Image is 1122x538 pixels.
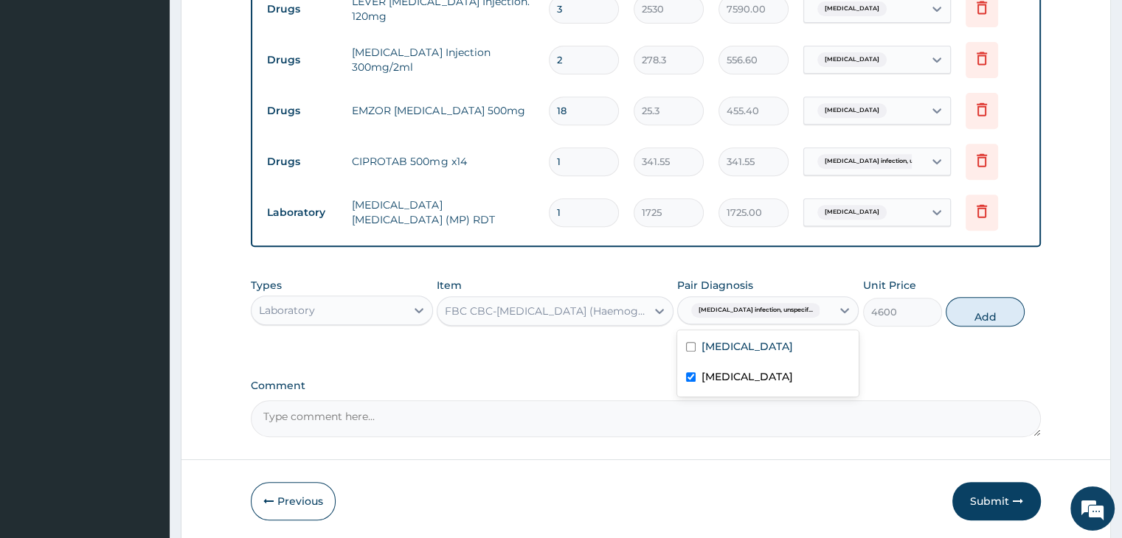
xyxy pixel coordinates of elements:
[817,103,887,118] span: [MEDICAL_DATA]
[863,278,916,293] label: Unit Price
[260,46,344,74] td: Drugs
[260,97,344,125] td: Drugs
[946,297,1025,326] button: Add
[691,303,820,318] span: [MEDICAL_DATA] infection, unspecif...
[445,304,648,318] div: FBC CBC-[MEDICAL_DATA] (Haemogram) - [Blood]
[77,83,248,102] div: Chat with us now
[437,278,462,293] label: Item
[242,7,277,43] div: Minimize live chat window
[702,369,793,384] label: [MEDICAL_DATA]
[817,52,887,67] span: [MEDICAL_DATA]
[344,147,541,176] td: CIPROTAB 500mg x14
[344,38,541,82] td: [MEDICAL_DATA] Injection 300mg/2ml
[27,74,60,111] img: d_794563401_company_1708531726252_794563401
[260,199,344,226] td: Laboratory
[952,482,1041,520] button: Submit
[7,371,281,423] textarea: Type your message and hit 'Enter'
[702,339,793,354] label: [MEDICAL_DATA]
[677,278,753,293] label: Pair Diagnosis
[817,205,887,220] span: [MEDICAL_DATA]
[344,96,541,125] td: EMZOR [MEDICAL_DATA] 500mg
[817,1,887,16] span: [MEDICAL_DATA]
[251,482,336,520] button: Previous
[259,303,315,318] div: Laboratory
[251,279,282,292] label: Types
[344,190,541,234] td: [MEDICAL_DATA] [MEDICAL_DATA] (MP) RDT
[86,170,204,319] span: We're online!
[260,148,344,175] td: Drugs
[817,154,946,169] span: [MEDICAL_DATA] infection, unspecif...
[251,380,1040,392] label: Comment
